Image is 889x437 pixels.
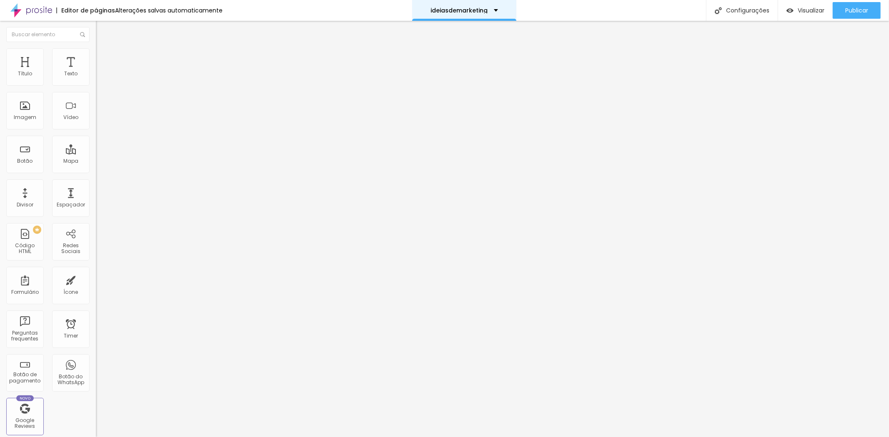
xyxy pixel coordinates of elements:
div: Editor de páginas [56,7,115,13]
div: Botão do WhatsApp [54,374,87,386]
div: Código HTML [8,243,41,255]
div: Vídeo [63,114,78,120]
div: Imagem [14,114,36,120]
div: Botão [18,158,33,164]
img: Icone [80,32,85,37]
div: Alterações salvas automaticamente [115,7,223,13]
iframe: Editor [96,21,889,437]
div: Formulário [11,289,39,295]
div: Google Reviews [8,417,41,430]
div: Mapa [63,158,78,164]
span: Visualizar [798,7,824,14]
div: Redes Sociais [54,243,87,255]
div: Timer [64,333,78,339]
img: Icone [715,7,722,14]
div: Texto [64,71,78,77]
div: Botão de pagamento [8,372,41,384]
div: Divisor [17,202,33,208]
div: Ícone [64,289,78,295]
div: Novo [16,395,34,401]
div: Perguntas frequentes [8,330,41,342]
div: Espaçador [57,202,85,208]
div: Título [18,71,32,77]
button: Visualizar [778,2,833,19]
p: ideiasdemarketing [431,7,488,13]
img: view-1.svg [786,7,794,14]
input: Buscar elemento [6,27,90,42]
button: Publicar [833,2,881,19]
span: Publicar [845,7,868,14]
